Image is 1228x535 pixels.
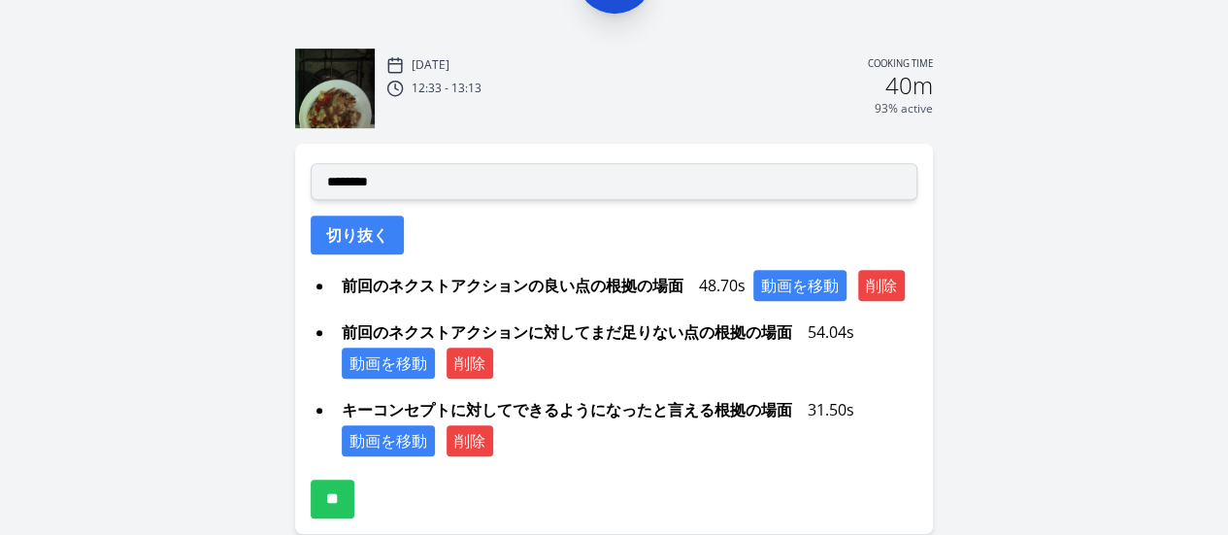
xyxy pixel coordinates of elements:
div: 54.04s [334,317,917,379]
span: 前回のネクストアクションに対してまだ足りない点の根拠の場面 [334,317,800,348]
button: 動画を移動 [342,348,435,379]
div: 31.50s [334,394,917,456]
div: 48.70s [334,270,917,301]
p: 93% active [875,101,933,117]
button: 動画を移動 [342,425,435,456]
img: 250927033435_thumb.jpeg [295,49,375,128]
button: 削除 [447,425,493,456]
p: 12:33 - 13:13 [412,81,481,96]
button: 削除 [447,348,493,379]
h2: 40m [885,74,933,97]
button: 動画を移動 [753,270,846,301]
p: Cooking time [868,56,933,74]
button: 削除 [858,270,905,301]
span: キーコンセプトに対してできるようになったと言える根拠の場面 [334,394,800,425]
span: 前回のネクストアクションの良い点の根拠の場面 [334,270,691,301]
button: 切り抜く [311,216,404,254]
p: [DATE] [412,57,449,73]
